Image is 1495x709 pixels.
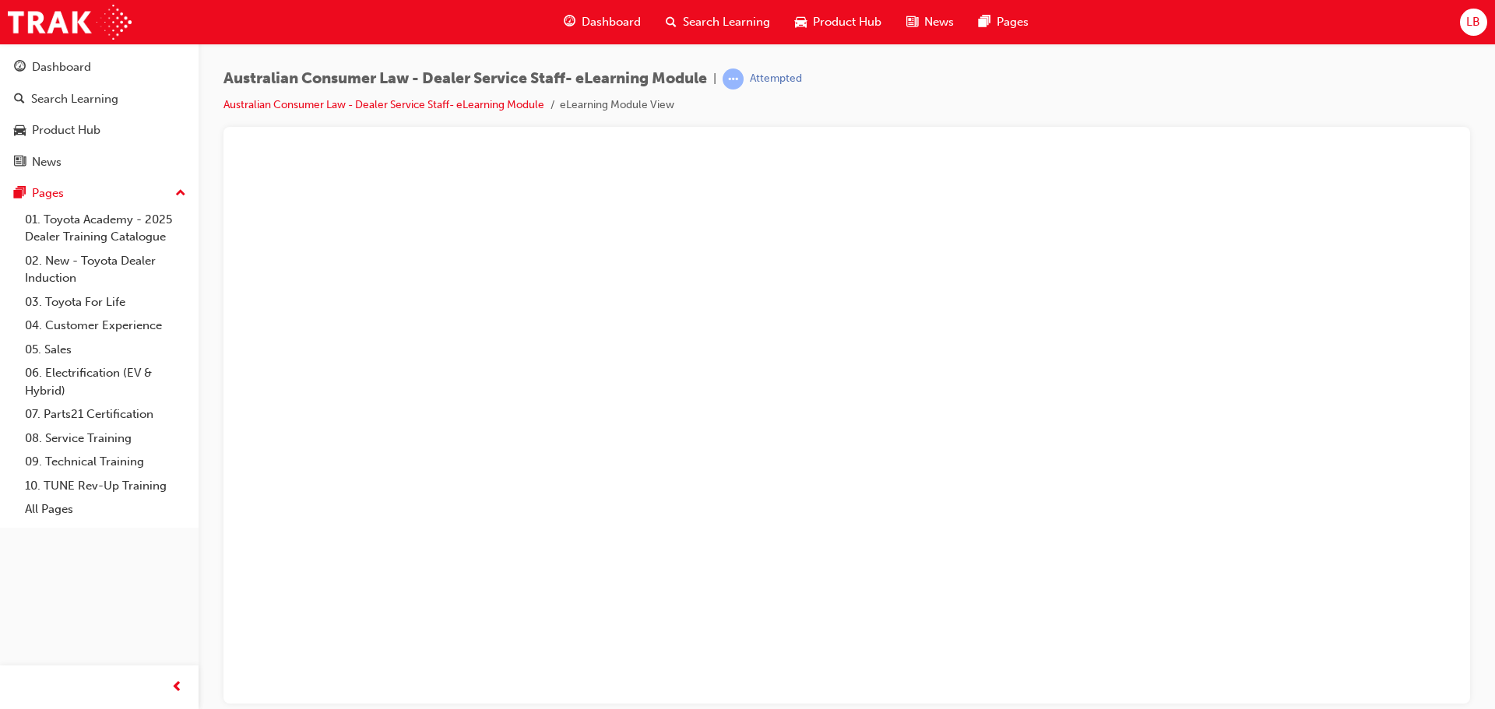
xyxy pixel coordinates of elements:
a: 05. Sales [19,338,192,362]
a: car-iconProduct Hub [783,6,894,38]
a: 07. Parts21 Certification [19,402,192,426]
span: car-icon [14,124,26,138]
div: Product Hub [32,121,100,139]
a: 06. Electrification (EV & Hybrid) [19,361,192,402]
div: Pages [32,184,64,202]
button: LB [1460,9,1487,36]
span: Search Learning [683,13,770,31]
a: news-iconNews [894,6,966,38]
a: 03. Toyota For Life [19,290,192,314]
span: car-icon [795,12,807,32]
span: guage-icon [564,12,575,32]
a: 09. Technical Training [19,450,192,474]
li: eLearning Module View [560,97,674,114]
div: Attempted [750,72,802,86]
span: | [713,70,716,88]
a: search-iconSearch Learning [653,6,783,38]
button: DashboardSearch LearningProduct HubNews [6,50,192,179]
span: guage-icon [14,61,26,75]
span: search-icon [666,12,677,32]
button: Pages [6,179,192,208]
a: 10. TUNE Rev-Up Training [19,474,192,498]
span: LB [1466,13,1480,31]
a: Product Hub [6,116,192,145]
span: news-icon [14,156,26,170]
a: 01. Toyota Academy - 2025 Dealer Training Catalogue [19,208,192,249]
a: Australian Consumer Law - Dealer Service Staff- eLearning Module [223,98,544,111]
a: Search Learning [6,85,192,114]
span: learningRecordVerb_ATTEMPT-icon [723,68,744,90]
span: Australian Consumer Law - Dealer Service Staff- eLearning Module [223,70,707,88]
span: prev-icon [171,678,183,697]
span: pages-icon [14,187,26,201]
span: Dashboard [582,13,641,31]
div: Search Learning [31,90,118,108]
a: Dashboard [6,53,192,82]
span: up-icon [175,184,186,204]
a: 04. Customer Experience [19,314,192,338]
span: pages-icon [979,12,990,32]
a: All Pages [19,497,192,521]
span: News [924,13,954,31]
span: news-icon [906,12,918,32]
img: Trak [8,5,132,40]
span: Product Hub [813,13,881,31]
a: 08. Service Training [19,426,192,451]
span: Pages [997,13,1029,31]
div: News [32,153,62,171]
a: guage-iconDashboard [551,6,653,38]
span: search-icon [14,93,25,107]
div: Dashboard [32,58,91,76]
a: News [6,148,192,177]
a: 02. New - Toyota Dealer Induction [19,249,192,290]
a: pages-iconPages [966,6,1041,38]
